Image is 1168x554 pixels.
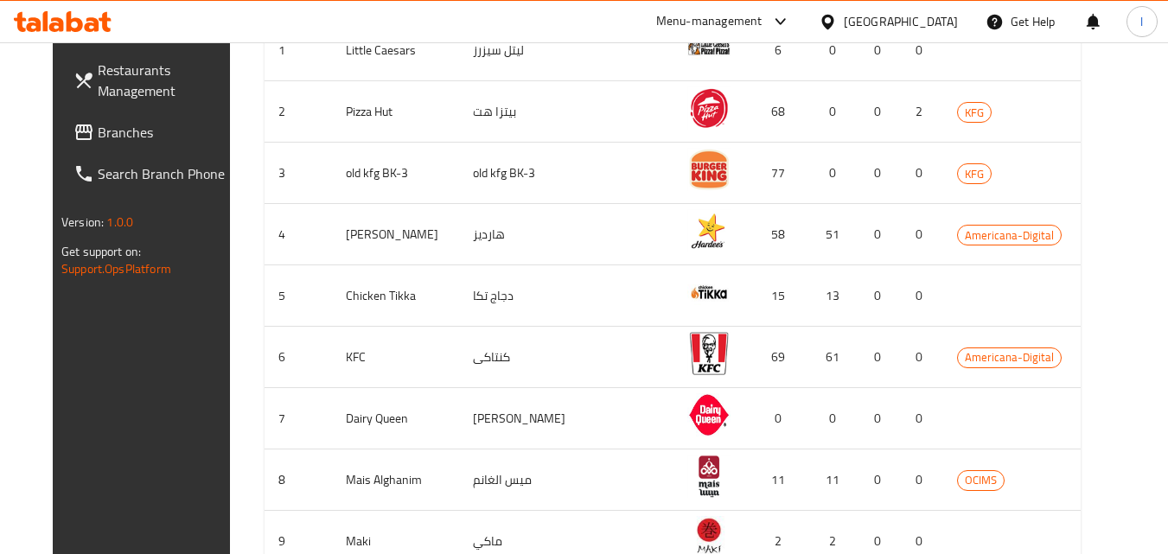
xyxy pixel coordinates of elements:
td: Little Caesars [332,20,459,81]
td: 2 [902,81,943,143]
td: 0 [902,143,943,204]
span: 1.0.0 [106,211,133,233]
td: 58 [751,204,812,265]
td: 0 [812,81,860,143]
a: Restaurants Management [60,49,248,111]
a: Support.OpsPlatform [61,258,171,280]
td: 0 [860,20,902,81]
img: old kfg BK-3 [687,148,731,191]
td: 61 [812,327,860,388]
td: 68 [751,81,812,143]
span: Branches [98,122,234,143]
td: 77 [751,143,812,204]
td: [PERSON_NAME] [332,204,459,265]
td: 2 [265,81,332,143]
td: Pizza Hut [332,81,459,143]
img: Pizza Hut [687,86,731,130]
td: 8 [265,449,332,511]
span: Americana-Digital [958,226,1061,245]
span: l [1140,12,1143,31]
td: 11 [751,449,812,511]
td: 0 [860,143,902,204]
td: 0 [902,388,943,449]
td: ليتل سيزرز [459,20,586,81]
img: Chicken Tikka [687,271,731,314]
td: 5 [265,265,332,327]
div: [GEOGRAPHIC_DATA] [844,12,958,31]
td: 69 [751,327,812,388]
td: 0 [812,143,860,204]
a: Search Branch Phone [60,153,248,194]
td: 0 [812,20,860,81]
span: Version: [61,211,104,233]
span: KFG [958,164,991,184]
span: OCIMS [958,470,1004,490]
td: 6 [751,20,812,81]
td: old kfg BK-3 [459,143,586,204]
td: 0 [860,449,902,511]
td: Mais Alghanim [332,449,459,511]
span: Search Branch Phone [98,163,234,184]
span: Americana-Digital [958,347,1061,367]
td: 3 [265,143,332,204]
a: Branches [60,111,248,153]
td: 0 [902,449,943,511]
td: 0 [860,265,902,327]
td: 0 [812,388,860,449]
td: 0 [902,204,943,265]
td: بيتزا هت [459,81,586,143]
td: 0 [860,327,902,388]
div: Menu-management [656,11,763,32]
td: Dairy Queen [332,388,459,449]
td: هارديز [459,204,586,265]
td: 0 [860,204,902,265]
span: Restaurants Management [98,60,234,101]
td: 51 [812,204,860,265]
td: KFC [332,327,459,388]
td: 15 [751,265,812,327]
td: 13 [812,265,860,327]
td: 4 [265,204,332,265]
img: Little Caesars [687,25,731,68]
span: KFG [958,103,991,123]
td: 0 [902,265,943,327]
img: Mais Alghanim [687,455,731,498]
td: [PERSON_NAME] [459,388,586,449]
td: 0 [902,327,943,388]
td: ميس الغانم [459,449,586,511]
td: 11 [812,449,860,511]
img: Hardee's [687,209,731,252]
td: 0 [860,388,902,449]
td: 7 [265,388,332,449]
span: Get support on: [61,240,141,263]
td: كنتاكى [459,327,586,388]
td: 6 [265,327,332,388]
td: 1 [265,20,332,81]
img: KFC [687,332,731,375]
td: 0 [751,388,812,449]
img: Dairy Queen [687,393,731,436]
td: old kfg BK-3 [332,143,459,204]
td: 0 [902,20,943,81]
td: Chicken Tikka [332,265,459,327]
td: دجاج تكا [459,265,586,327]
td: 0 [860,81,902,143]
